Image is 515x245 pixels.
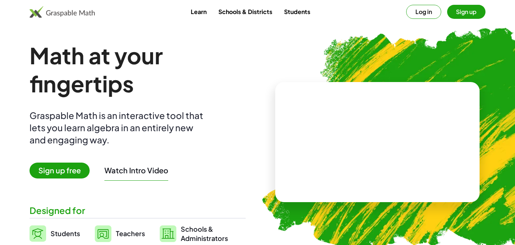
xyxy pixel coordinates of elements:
div: Graspable Math is an interactive tool that lets you learn algebra in an entirely new and engaging... [30,109,207,146]
a: Students [278,5,316,18]
span: Students [51,229,80,238]
h1: Math at your fingertips [30,41,246,98]
span: Schools & Administrators [181,224,228,243]
a: Learn [185,5,212,18]
div: Designed for [30,204,246,217]
img: svg%3e [95,225,111,242]
a: Schools & Districts [212,5,278,18]
a: Schools &Administrators [160,224,228,243]
span: Teachers [116,229,145,238]
a: Teachers [95,224,145,243]
img: svg%3e [30,225,46,242]
button: Watch Intro Video [104,166,168,175]
button: Sign up [447,5,485,19]
a: Students [30,224,80,243]
button: Log in [406,5,441,19]
video: What is this? This is dynamic math notation. Dynamic math notation plays a central role in how Gr... [322,115,433,170]
img: svg%3e [160,225,176,242]
span: Sign up free [30,163,90,178]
